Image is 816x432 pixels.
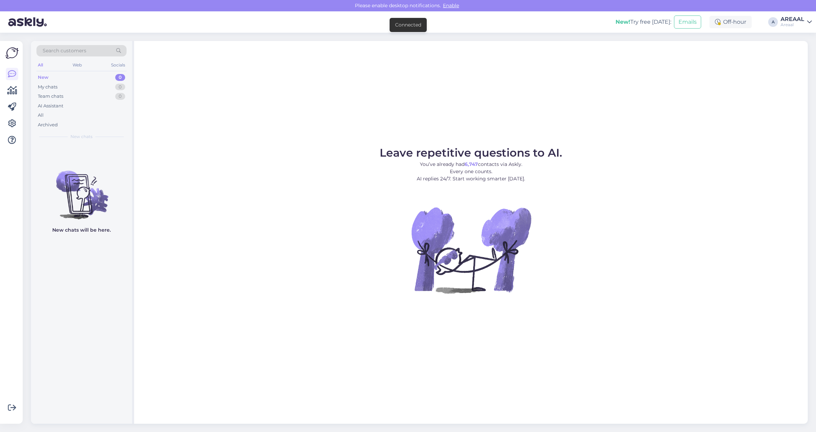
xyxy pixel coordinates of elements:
[38,84,57,91] div: My chats
[441,2,461,9] span: Enable
[380,161,562,182] p: You’ve already had contacts via Askly. Every one counts. AI replies 24/7. Start working smarter [...
[768,17,778,27] div: A
[38,93,63,100] div: Team chats
[674,15,701,29] button: Emails
[115,74,125,81] div: 0
[781,17,812,28] a: AREAALAreaal
[709,16,752,28] div: Off-hour
[31,158,132,220] img: No chats
[52,226,111,234] p: New chats will be here.
[465,161,478,167] b: 6,747
[71,61,83,70] div: Web
[616,19,630,25] b: New!
[781,22,804,28] div: Areaal
[616,18,671,26] div: Try free [DATE]:
[38,122,58,128] div: Archived
[395,21,421,29] div: Connected
[110,61,127,70] div: Socials
[70,134,93,140] span: New chats
[36,61,44,70] div: All
[115,84,125,91] div: 0
[38,103,63,109] div: AI Assistant
[38,74,48,81] div: New
[380,146,562,159] span: Leave repetitive questions to AI.
[38,112,44,119] div: All
[6,46,19,60] img: Askly Logo
[409,188,533,312] img: No Chat active
[115,93,125,100] div: 0
[781,17,804,22] div: AREAAL
[43,47,86,54] span: Search customers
